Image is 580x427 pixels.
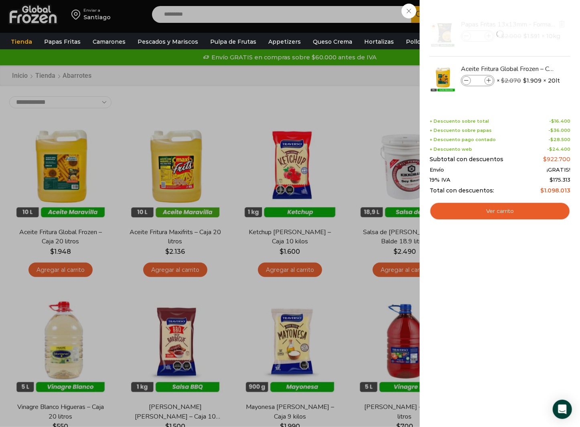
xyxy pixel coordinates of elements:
bdi: 24.400 [549,146,570,152]
span: $ [540,187,544,194]
span: $ [550,176,553,183]
a: Aceite Fritura Global Frozen – Caja 20 litros [461,65,556,73]
bdi: 1.909 [523,77,541,85]
span: - [547,147,570,152]
span: - [548,128,570,133]
bdi: 16.400 [551,118,570,124]
bdi: 922.700 [543,156,570,163]
span: + Descuento sobre total [430,119,489,124]
span: 19% IVA [430,177,450,183]
a: Hortalizas [360,34,398,49]
span: $ [501,77,505,84]
a: Pollos [402,34,428,49]
bdi: 2.070 [501,77,521,84]
a: Ver carrito [430,202,570,221]
bdi: 1.098.013 [540,187,570,194]
span: - [548,137,570,142]
input: Product quantity [472,76,484,85]
bdi: 28.500 [550,137,570,142]
a: Queso Crema [309,34,356,49]
span: $ [543,156,547,163]
span: $ [549,146,552,152]
span: ¡GRATIS! [547,167,570,173]
span: - [549,119,570,124]
bdi: 36.000 [550,127,570,133]
span: Total con descuentos: [430,187,494,194]
a: Pescados y Mariscos [134,34,202,49]
span: + Descuento web [430,147,472,152]
a: Pulpa de Frutas [206,34,260,49]
span: + Descuento pago contado [430,137,496,142]
a: Appetizers [264,34,305,49]
span: $ [523,77,527,85]
span: $ [551,118,554,124]
a: Tienda [7,34,36,49]
span: $ [550,137,554,142]
span: + Descuento sobre papas [430,128,492,133]
a: Camarones [89,34,130,49]
div: Open Intercom Messenger [553,400,572,419]
span: $ [550,127,554,133]
span: 175.313 [550,176,570,183]
span: × × 20lt [497,75,560,86]
span: Subtotal con descuentos [430,156,503,163]
span: Envío [430,167,444,173]
a: Papas Fritas [40,34,85,49]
